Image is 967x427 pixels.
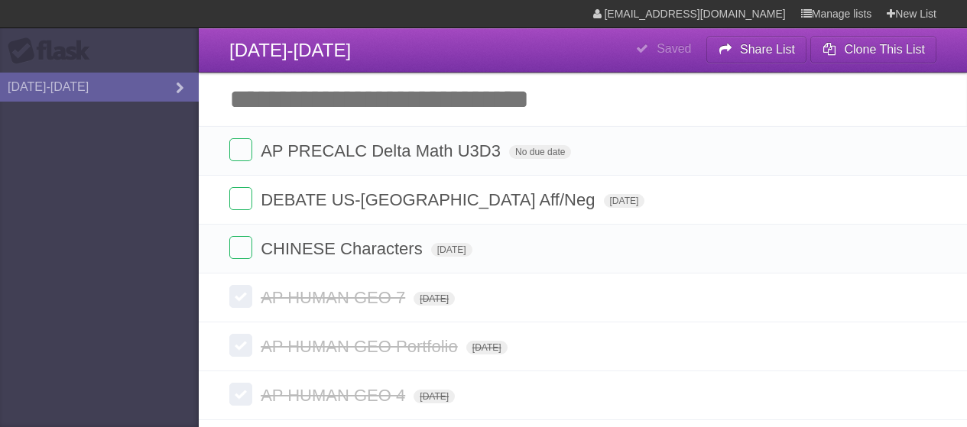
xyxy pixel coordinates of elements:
[261,190,599,209] span: DEBATE US-[GEOGRAPHIC_DATA] Aff/Neg
[604,194,645,208] span: [DATE]
[261,386,409,405] span: AP HUMAN GEO 4
[706,36,807,63] button: Share List
[261,337,462,356] span: AP HUMAN GEO Portfolio
[431,243,472,257] span: [DATE]
[414,292,455,306] span: [DATE]
[414,390,455,403] span: [DATE]
[229,285,252,308] label: Done
[229,383,252,406] label: Done
[229,138,252,161] label: Done
[229,334,252,357] label: Done
[509,145,571,159] span: No due date
[466,341,508,354] span: [DATE]
[229,40,351,60] span: [DATE]-[DATE]
[229,236,252,259] label: Done
[229,187,252,210] label: Done
[8,37,99,65] div: Flask
[261,141,505,160] span: AP PRECALC Delta Math U3D3
[740,43,795,56] b: Share List
[810,36,936,63] button: Clone This List
[261,288,409,307] span: AP HUMAN GEO 7
[844,43,925,56] b: Clone This List
[261,239,427,258] span: CHINESE Characters
[657,42,691,55] b: Saved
